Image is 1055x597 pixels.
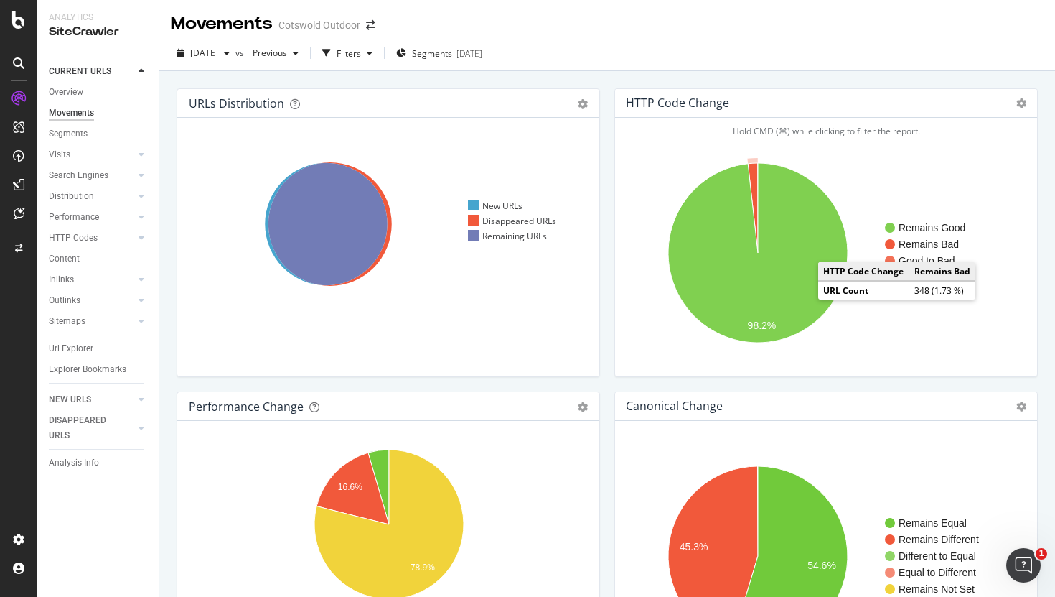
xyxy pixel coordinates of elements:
[899,255,955,267] text: Good to Bad
[626,397,723,416] h4: Canonical Change
[49,392,134,407] a: NEW URLS
[899,517,967,529] text: Remains Equal
[49,293,80,308] div: Outlinks
[468,200,522,212] div: New URLs
[468,215,556,227] div: Disappeared URLs
[49,106,149,121] a: Movements
[247,47,287,59] span: Previous
[49,362,126,377] div: Explorer Bookmarks
[49,362,149,377] a: Explorer Bookmarks
[338,482,362,492] text: 16.6%
[49,231,98,246] div: HTTP Codes
[49,64,111,79] div: CURRENT URLS
[412,47,452,60] span: Segments
[49,147,70,162] div: Visits
[49,24,147,40] div: SiteCrawler
[49,413,121,443] div: DISAPPEARED URLS
[411,563,435,573] text: 78.9%
[1036,548,1047,560] span: 1
[899,583,975,595] text: Remains Not Set
[899,567,976,578] text: Equal to Different
[49,455,99,471] div: Analysis Info
[899,534,979,545] text: Remains Different
[49,168,134,183] a: Search Engines
[49,231,134,246] a: HTTP Codes
[49,251,80,267] div: Content
[316,42,378,65] button: Filters
[189,399,304,414] div: Performance Change
[468,230,547,242] div: Remaining URLs
[49,392,91,407] div: NEW URLS
[49,147,134,162] a: Visits
[278,18,360,32] div: Cotswold Outdoor
[49,189,94,204] div: Distribution
[49,272,74,287] div: Inlinks
[680,541,708,552] text: 45.3%
[49,168,108,183] div: Search Engines
[1006,548,1041,583] iframe: Intercom live chat
[366,20,375,30] div: arrow-right-arrow-left
[748,320,777,331] text: 98.2%
[49,126,88,142] div: Segments
[909,282,976,300] td: 348 (1.73 %)
[235,47,247,59] span: vs
[899,222,965,233] text: Remains Good
[49,126,149,142] a: Segments
[49,455,149,471] a: Analysis Info
[49,210,134,225] a: Performance
[49,293,134,308] a: Outlinks
[733,125,920,137] span: Hold CMD (⌘) while clicking to filter the report.
[337,47,361,60] div: Filters
[909,262,976,281] td: Remains Bad
[49,11,147,24] div: Analytics
[899,550,976,562] text: Different to Equal
[247,42,304,65] button: Previous
[49,341,149,356] a: Url Explorer
[1016,98,1026,108] i: Options
[49,314,85,329] div: Sitemaps
[578,402,588,412] div: gear
[390,42,488,65] button: Segments[DATE]
[49,272,134,287] a: Inlinks
[818,282,909,300] td: URL Count
[1016,402,1026,412] i: Options
[626,93,729,113] h4: HTTP Code Change
[807,560,836,571] text: 54.6%
[578,99,588,109] div: gear
[49,85,83,100] div: Overview
[190,47,218,59] span: 2025 Sep. 1st
[818,262,909,281] td: HTTP Code Change
[49,189,134,204] a: Distribution
[49,413,134,443] a: DISAPPEARED URLS
[49,106,94,121] div: Movements
[49,341,93,356] div: Url Explorer
[49,314,134,329] a: Sitemaps
[899,239,959,250] text: Remains Bad
[456,47,482,60] div: [DATE]
[627,141,1026,365] svg: A chart.
[49,251,149,267] a: Content
[171,42,235,65] button: [DATE]
[49,85,149,100] a: Overview
[49,210,99,225] div: Performance
[189,96,284,111] div: URLs Distribution
[171,11,273,36] div: Movements
[49,64,134,79] a: CURRENT URLS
